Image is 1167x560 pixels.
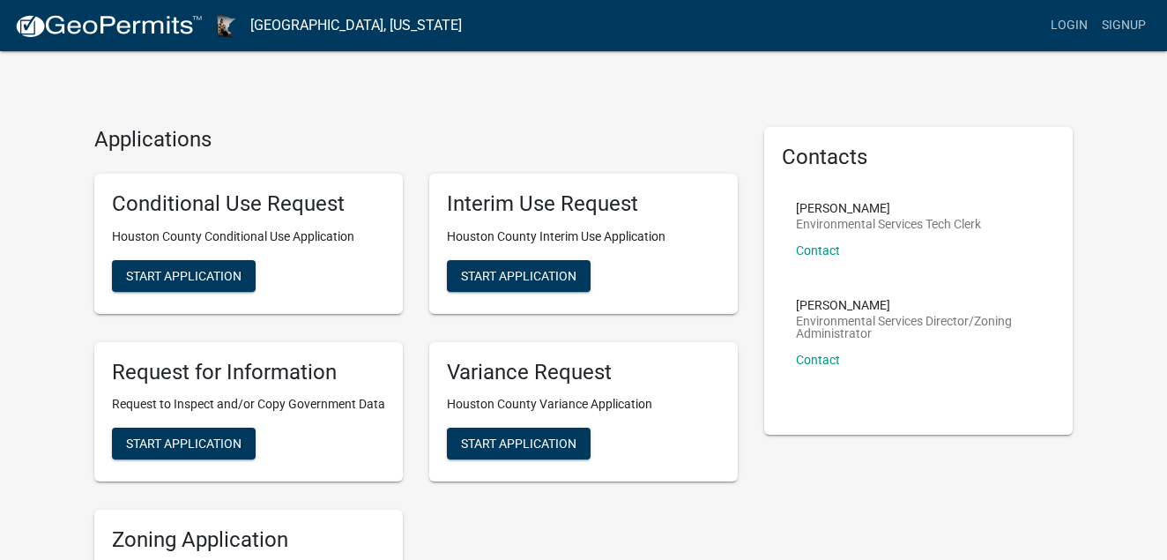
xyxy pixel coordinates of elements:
[447,260,591,292] button: Start Application
[796,218,981,230] p: Environmental Services Tech Clerk
[94,127,738,153] h4: Applications
[217,13,236,37] img: Houston County, Minnesota
[1095,9,1153,42] a: Signup
[112,228,385,246] p: Houston County Conditional Use Application
[461,268,576,282] span: Start Application
[447,395,720,414] p: Houston County Variance Application
[112,191,385,217] h5: Conditional Use Request
[796,202,981,214] p: [PERSON_NAME]
[126,268,242,282] span: Start Application
[447,191,720,217] h5: Interim Use Request
[112,360,385,385] h5: Request for Information
[112,428,256,459] button: Start Application
[447,428,591,459] button: Start Application
[796,353,840,367] a: Contact
[796,315,1041,340] p: Environmental Services Director/Zoning Administrator
[796,299,1041,311] p: [PERSON_NAME]
[126,437,242,451] span: Start Application
[461,437,576,451] span: Start Application
[112,260,256,292] button: Start Application
[782,145,1055,170] h5: Contacts
[447,228,720,246] p: Houston County Interim Use Application
[447,360,720,385] h5: Variance Request
[112,395,385,414] p: Request to Inspect and/or Copy Government Data
[796,243,840,258] a: Contact
[1044,9,1095,42] a: Login
[250,11,462,41] a: [GEOGRAPHIC_DATA], [US_STATE]
[112,527,385,553] h5: Zoning Application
